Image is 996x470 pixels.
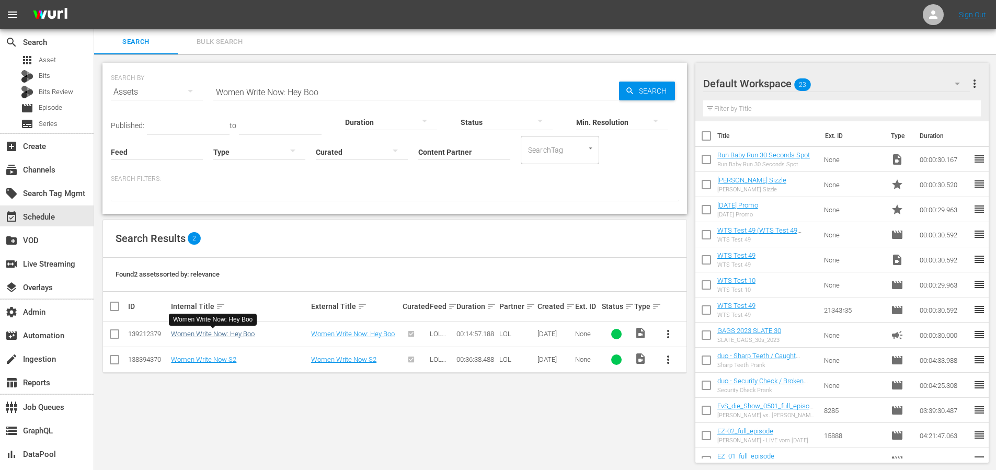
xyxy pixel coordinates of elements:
[21,118,33,130] span: Series
[820,323,887,348] td: None
[717,362,816,369] div: Sharp Teeth Prank
[915,373,973,398] td: 00:04:25.308
[216,302,225,311] span: sort
[625,302,634,311] span: sort
[111,175,679,184] p: Search Filters:
[230,121,236,130] span: to
[820,348,887,373] td: None
[973,404,986,416] span: reorder
[487,302,496,311] span: sort
[973,278,986,291] span: reorder
[891,379,903,392] span: Episode
[5,281,18,294] span: Overlays
[499,356,511,363] span: LOL
[891,178,903,191] span: Promo
[915,222,973,247] td: 00:00:30.592
[537,330,572,338] div: [DATE]
[171,356,236,363] a: Women Write Now S2
[820,297,887,323] td: 21343r35
[499,300,534,313] div: Partner
[820,172,887,197] td: None
[891,153,903,166] span: Video
[915,147,973,172] td: 00:00:30.167
[6,8,19,21] span: menu
[973,203,986,215] span: reorder
[915,348,973,373] td: 00:04:33.988
[973,353,986,366] span: reorder
[973,328,986,341] span: reorder
[717,402,814,418] a: EvS_die_Show_0501_full_episode
[656,322,681,347] button: more_vert
[717,302,755,309] a: WTS Test 49
[575,330,599,338] div: None
[717,452,774,460] a: EZ_01_full_episode
[915,297,973,323] td: 00:00:30.592
[915,323,973,348] td: 00:00:30.000
[891,354,903,366] span: Episode
[973,228,986,240] span: reorder
[820,373,887,398] td: None
[566,302,575,311] span: sort
[913,121,976,151] th: Duration
[820,197,887,222] td: None
[21,102,33,114] span: Episode
[5,329,18,342] span: Automation
[973,253,986,266] span: reorder
[717,437,808,444] div: [PERSON_NAME] - LIVE vom [DATE]
[717,161,810,168] div: Run Baby Run 30 Seconds Spot
[819,121,885,151] th: Ext. ID
[100,36,171,48] span: Search
[39,55,56,65] span: Asset
[820,247,887,272] td: None
[311,300,399,313] div: External Title
[891,404,903,417] span: Episode
[128,330,168,338] div: 139212379
[820,222,887,247] td: None
[662,328,674,340] span: more_vert
[39,119,58,129] span: Series
[973,178,986,190] span: reorder
[39,102,62,113] span: Episode
[662,353,674,366] span: more_vert
[891,429,903,442] span: Episode
[717,377,808,393] a: duo - Security Check / Broken Statue
[5,140,18,153] span: Create
[634,327,647,339] span: Video
[973,303,986,316] span: reorder
[915,247,973,272] td: 00:00:30.592
[116,232,186,245] span: Search Results
[5,376,18,389] span: Reports
[717,387,816,394] div: Security Check Prank
[717,121,819,151] th: Title
[448,302,457,311] span: sort
[634,352,647,365] span: Video
[21,70,33,83] div: Bits
[456,356,496,363] div: 00:36:38.488
[575,302,599,311] div: Ext. ID
[5,36,18,49] span: Search
[5,164,18,176] span: Channels
[915,197,973,222] td: 00:00:29.963
[537,300,572,313] div: Created
[5,425,18,437] span: GraphQL
[128,356,168,363] div: 138394370
[973,454,986,466] span: reorder
[891,454,903,467] span: Episode
[885,121,913,151] th: Type
[717,201,758,209] a: [DATE] Promo
[656,347,681,372] button: more_vert
[111,77,203,107] div: Assets
[21,54,33,66] span: Asset
[717,211,758,218] div: [DATE] Promo
[430,356,452,403] span: LOL Network - [PERSON_NAME]
[619,82,675,100] button: Search
[652,302,661,311] span: sort
[5,448,18,461] span: DataPool
[188,232,201,245] span: 2
[717,277,755,284] a: WTS Test 10
[5,353,18,365] span: Ingestion
[5,401,18,414] span: Job Queues
[537,356,572,363] div: [DATE]
[915,423,973,448] td: 04:21:47.063
[915,172,973,197] td: 00:00:30.520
